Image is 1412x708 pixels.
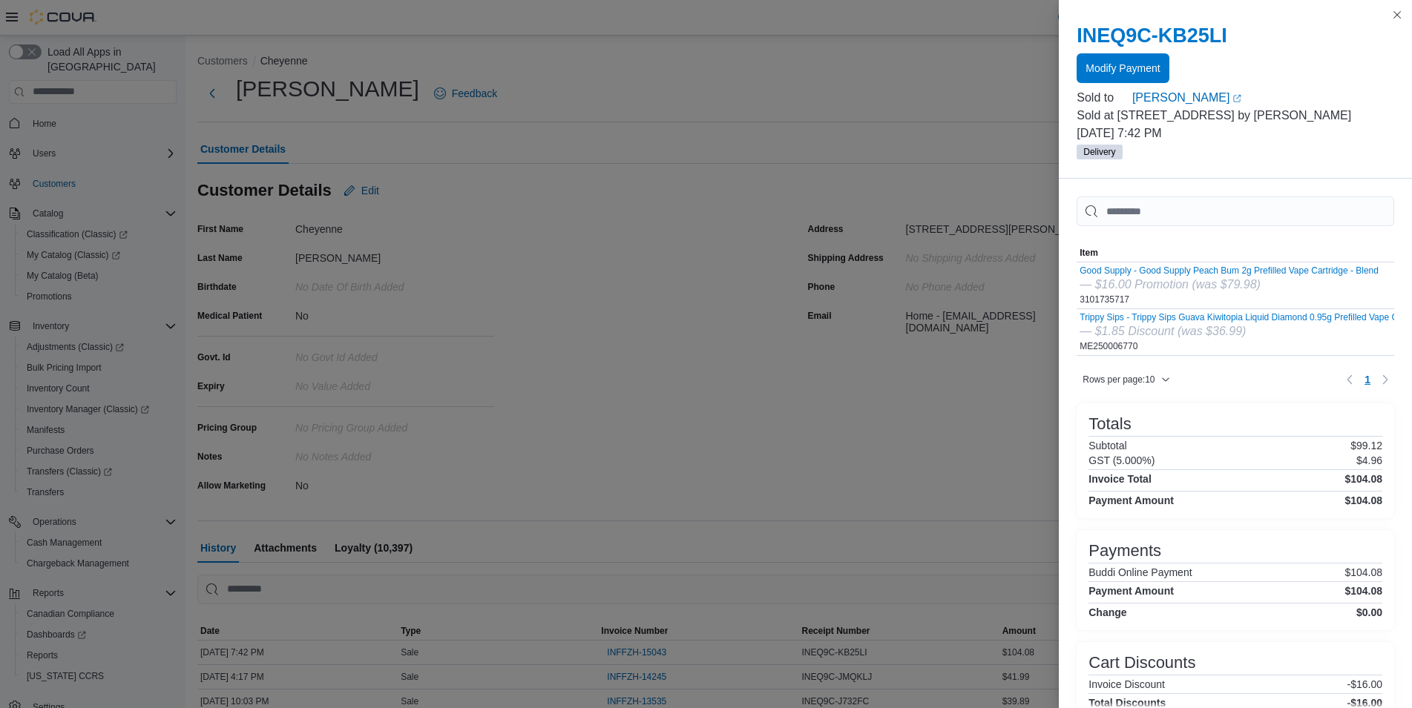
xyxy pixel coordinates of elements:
div: Sold to [1077,89,1129,107]
button: Rows per page:10 [1077,371,1175,388]
div: 3101735717 [1080,265,1379,305]
h3: Cart Discounts [1088,654,1195,672]
h3: Payments [1088,542,1161,560]
span: Delivery [1077,145,1122,159]
h6: Invoice Discount [1088,678,1165,690]
h4: Change [1088,606,1126,618]
div: — $16.00 Promotion (was $79.98) [1080,276,1379,294]
button: Modify Payment [1077,53,1169,83]
p: $4.96 [1356,454,1382,466]
button: Previous page [1341,371,1359,388]
h4: $0.00 [1356,606,1382,618]
input: This is a search bar. As you type, the results lower in the page will automatically filter. [1077,196,1394,226]
p: $104.08 [1344,566,1382,578]
svg: External link [1232,94,1241,103]
button: Close this dialog [1388,6,1406,24]
p: [DATE] 7:42 PM [1077,125,1394,142]
a: [PERSON_NAME]External link [1132,89,1394,107]
span: Item [1080,247,1098,259]
span: 1 [1365,372,1370,387]
h4: $104.08 [1344,585,1382,597]
ul: Pagination for table: MemoryTable from EuiInMemoryTable [1359,368,1376,391]
p: -$16.00 [1347,678,1382,690]
h4: $104.08 [1344,473,1382,485]
button: Page 1 of 1 [1359,368,1376,391]
h4: Invoice Total [1088,473,1152,485]
h4: Payment Amount [1088,494,1174,506]
span: Rows per page : 10 [1083,374,1155,386]
h6: GST (5.000%) [1088,454,1155,466]
button: Next page [1376,371,1394,388]
h4: Payment Amount [1088,585,1174,597]
span: Delivery [1083,145,1115,159]
h2: INEQ9C-KB25LI [1077,24,1394,47]
h6: Subtotal [1088,440,1126,451]
nav: Pagination for table: MemoryTable from EuiInMemoryTable [1341,368,1394,391]
h4: $104.08 [1344,494,1382,506]
span: Modify Payment [1086,61,1160,76]
h3: Totals [1088,415,1131,433]
p: $99.12 [1350,440,1382,451]
p: Sold at [STREET_ADDRESS] by [PERSON_NAME] [1077,107,1394,125]
h6: Buddi Online Payment [1088,566,1192,578]
button: Good Supply - Good Supply Peach Bum 2g Prefilled Vape Cartridge - Blend [1080,265,1379,276]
